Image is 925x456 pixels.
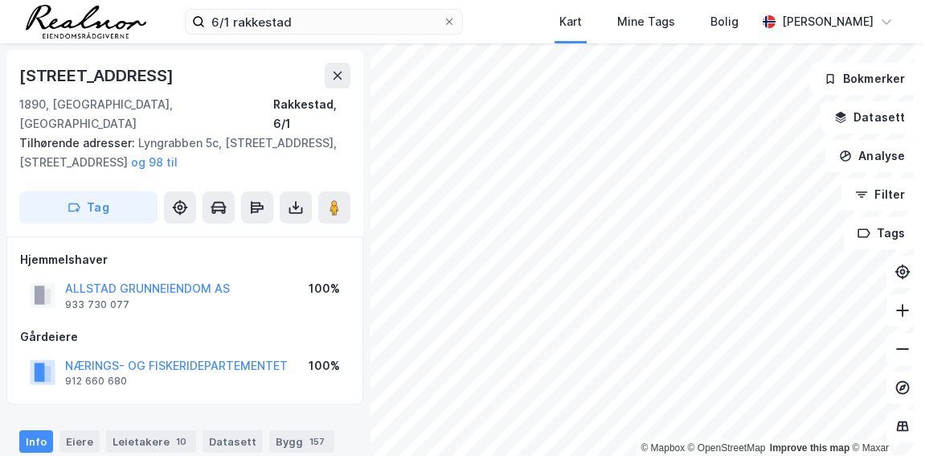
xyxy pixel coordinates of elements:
button: Filter [841,179,919,211]
a: OpenStreetMap [688,442,766,454]
div: Rakkestad, 6/1 [273,95,350,134]
input: Søk på adresse, matrikkel, gårdeiere, leietakere eller personer [205,10,443,34]
a: Mapbox [641,442,685,454]
button: Tags [844,217,919,249]
div: Kontrollprogram for chat [845,379,925,456]
button: Tag [19,191,158,224]
div: 157 [306,433,328,450]
button: Datasett [821,101,919,134]
div: Lyngrabben 5c, [STREET_ADDRESS], [STREET_ADDRESS] [19,134,338,172]
img: realnor-logo.934646d98de889bb5806.png [26,5,146,39]
div: Bygg [269,430,334,453]
span: Tilhørende adresser: [19,136,138,150]
div: 1890, [GEOGRAPHIC_DATA], [GEOGRAPHIC_DATA] [19,95,273,134]
div: 912 660 680 [65,375,127,388]
div: 10 [173,433,190,450]
div: 933 730 077 [65,298,129,311]
div: Leietakere [106,430,196,453]
div: Eiere [59,430,100,453]
div: 100% [309,356,340,376]
div: 100% [309,279,340,298]
div: [STREET_ADDRESS] [19,63,177,88]
iframe: Chat Widget [845,379,925,456]
button: Bokmerker [810,63,919,95]
div: Bolig [710,12,739,31]
div: Mine Tags [617,12,675,31]
div: Kart [559,12,582,31]
div: Datasett [203,430,263,453]
div: Gårdeiere [20,327,350,347]
button: Analyse [825,140,919,172]
div: Info [19,430,53,453]
a: Improve this map [770,442,849,454]
div: Hjemmelshaver [20,250,350,269]
div: [PERSON_NAME] [782,12,874,31]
